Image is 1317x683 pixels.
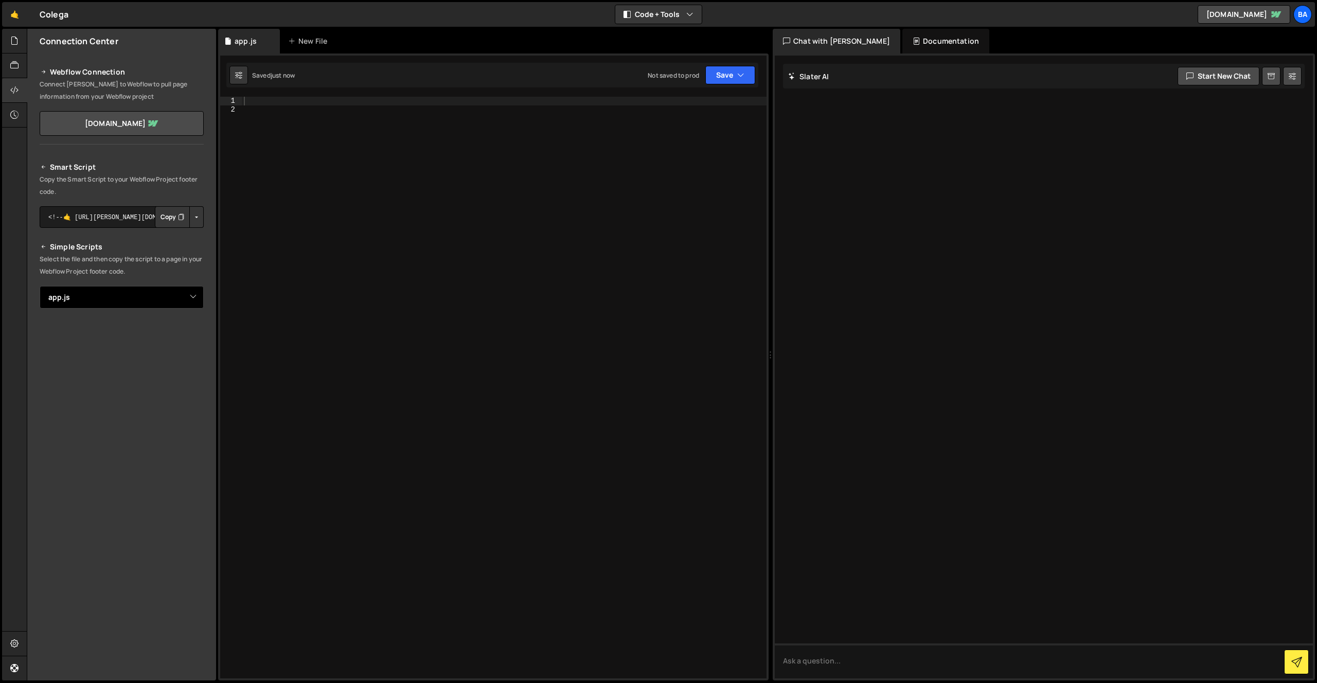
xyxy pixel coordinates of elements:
[788,71,829,81] h2: Slater AI
[40,241,204,253] h2: Simple Scripts
[40,35,118,47] h2: Connection Center
[40,173,204,198] p: Copy the Smart Script to your Webflow Project footer code.
[1293,5,1312,24] a: Ba
[220,105,242,114] div: 2
[1178,67,1259,85] button: Start new chat
[40,78,204,103] p: Connect [PERSON_NAME] to Webflow to pull page information from your Webflow project
[902,29,989,53] div: Documentation
[40,8,68,21] div: Colega
[40,206,204,228] textarea: <!--🤙 [URL][PERSON_NAME][DOMAIN_NAME]> <script>document.addEventListener("DOMContentLoaded", func...
[235,36,257,46] div: app.js
[155,206,204,228] div: Button group with nested dropdown
[705,66,755,84] button: Save
[252,71,295,80] div: Saved
[40,161,204,173] h2: Smart Script
[288,36,331,46] div: New File
[615,5,702,24] button: Code + Tools
[1198,5,1290,24] a: [DOMAIN_NAME]
[155,206,190,228] button: Copy
[40,66,204,78] h2: Webflow Connection
[40,425,205,517] iframe: YouTube video player
[773,29,900,53] div: Chat with [PERSON_NAME]
[40,326,205,418] iframe: YouTube video player
[40,111,204,136] a: [DOMAIN_NAME]
[271,71,295,80] div: just now
[40,253,204,278] p: Select the file and then copy the script to a page in your Webflow Project footer code.
[220,97,242,105] div: 1
[648,71,699,80] div: Not saved to prod
[2,2,27,27] a: 🤙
